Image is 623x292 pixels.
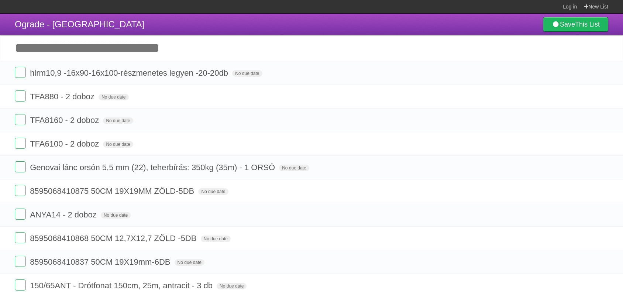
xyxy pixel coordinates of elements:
span: No due date [201,236,231,242]
span: 150/65ANT - Drótfonat 150cm, 25m, antracit - 3 db [30,281,214,290]
label: Done [15,209,26,220]
span: No due date [99,94,128,100]
label: Done [15,232,26,243]
span: 8595068410875 50CM 19X19MM ZÖLD-5DB [30,186,196,196]
label: Done [15,138,26,149]
span: No due date [103,141,133,148]
span: TFA880 - 2 doboz [30,92,96,101]
span: No due date [198,188,228,195]
span: 8595068410837 50CM 19X19mm-6DB [30,257,172,267]
label: Done [15,256,26,267]
span: No due date [101,212,131,219]
span: Ograde - [GEOGRAPHIC_DATA] [15,19,144,29]
a: SaveThis List [543,17,608,32]
span: hlrm10,9 -16x90-16x100-részmenetes legyen -20-20db [30,68,230,78]
span: Genovai lánc orsón 5,5 mm (22), teherbírás: 350kg (35m) - 1 ORSÓ [30,163,277,172]
span: No due date [232,70,262,77]
span: No due date [103,117,133,124]
label: Done [15,90,26,102]
span: ANYA14 - 2 doboz [30,210,99,219]
label: Done [15,279,26,291]
span: No due date [279,165,309,171]
label: Done [15,161,26,172]
label: Done [15,114,26,125]
span: TFA6100 - 2 doboz [30,139,101,148]
span: No due date [217,283,247,289]
label: Done [15,67,26,78]
span: No due date [175,259,204,266]
span: TFA8160 - 2 doboz [30,116,101,125]
label: Done [15,185,26,196]
span: 8595068410868 50CM 12,7X12,7 ZÖLD -5DB [30,234,198,243]
b: This List [575,21,600,28]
